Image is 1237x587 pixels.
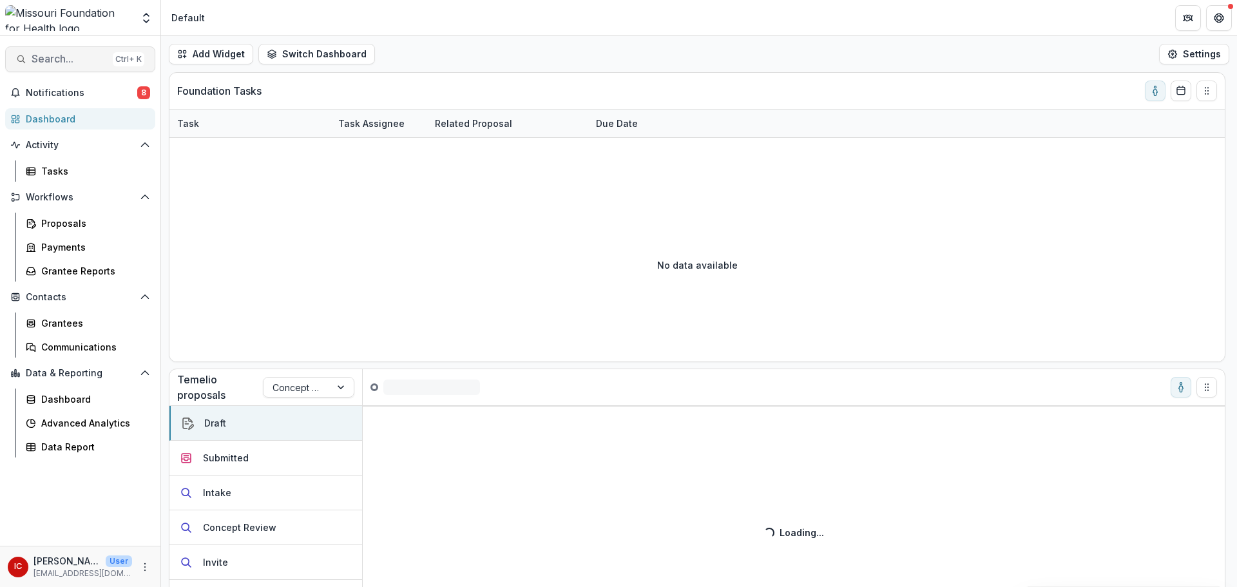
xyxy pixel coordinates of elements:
[588,110,685,137] div: Due Date
[137,559,153,575] button: More
[26,140,135,151] span: Activity
[41,340,145,354] div: Communications
[106,555,132,567] p: User
[21,412,155,434] a: Advanced Analytics
[169,476,362,510] button: Intake
[26,192,135,203] span: Workflows
[5,187,155,207] button: Open Workflows
[137,5,155,31] button: Open entity switcher
[1171,377,1191,398] button: toggle-assigned-to-me
[5,82,155,103] button: Notifications8
[14,563,22,571] div: Ivory Clarke
[169,44,253,64] button: Add Widget
[258,44,375,64] button: Switch Dashboard
[21,213,155,234] a: Proposals
[169,441,362,476] button: Submitted
[169,117,207,130] div: Task
[657,258,738,272] p: No data available
[5,5,132,31] img: Missouri Foundation for Health logo
[427,110,588,137] div: Related Proposal
[171,11,205,24] div: Default
[41,416,145,430] div: Advanced Analytics
[26,88,137,99] span: Notifications
[1175,5,1201,31] button: Partners
[21,389,155,410] a: Dashboard
[26,368,135,379] span: Data & Reporting
[203,486,231,499] div: Intake
[26,292,135,303] span: Contacts
[34,554,101,568] p: [PERSON_NAME]
[427,117,520,130] div: Related Proposal
[21,313,155,334] a: Grantees
[588,117,646,130] div: Due Date
[331,110,427,137] div: Task Assignee
[203,451,249,465] div: Submitted
[1159,44,1229,64] button: Settings
[169,545,362,580] button: Invite
[41,217,145,230] div: Proposals
[169,110,331,137] div: Task
[331,117,412,130] div: Task Assignee
[203,555,228,569] div: Invite
[5,287,155,307] button: Open Contacts
[177,372,263,403] p: Temelio proposals
[204,416,226,430] div: Draft
[21,436,155,457] a: Data Report
[41,392,145,406] div: Dashboard
[21,260,155,282] a: Grantee Reports
[21,160,155,182] a: Tasks
[1171,81,1191,101] button: Calendar
[5,46,155,72] button: Search...
[169,406,362,441] button: Draft
[1206,5,1232,31] button: Get Help
[1196,377,1217,398] button: Drag
[137,86,150,99] span: 8
[5,135,155,155] button: Open Activity
[41,440,145,454] div: Data Report
[21,236,155,258] a: Payments
[41,264,145,278] div: Grantee Reports
[26,112,145,126] div: Dashboard
[34,568,132,579] p: [EMAIL_ADDRESS][DOMAIN_NAME]
[5,363,155,383] button: Open Data & Reporting
[1196,81,1217,101] button: Drag
[41,316,145,330] div: Grantees
[5,108,155,130] a: Dashboard
[203,521,276,534] div: Concept Review
[32,53,108,65] span: Search...
[41,240,145,254] div: Payments
[169,510,362,545] button: Concept Review
[177,83,262,99] p: Foundation Tasks
[1145,81,1165,101] button: toggle-assigned-to-me
[113,52,144,66] div: Ctrl + K
[166,8,210,27] nav: breadcrumb
[41,164,145,178] div: Tasks
[21,336,155,358] a: Communications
